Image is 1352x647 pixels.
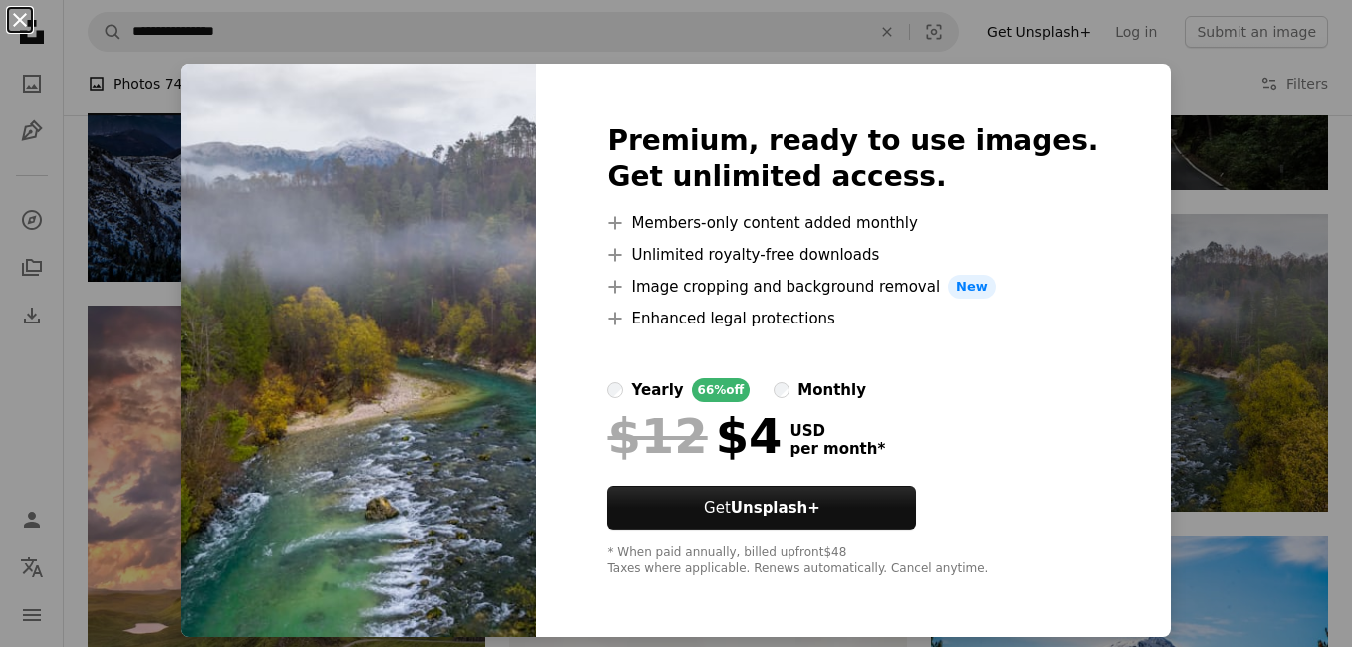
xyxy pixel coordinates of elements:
li: Members-only content added monthly [607,211,1098,235]
li: Image cropping and background removal [607,275,1098,299]
div: monthly [797,378,866,402]
h2: Premium, ready to use images. Get unlimited access. [607,123,1098,195]
div: yearly [631,378,683,402]
span: $12 [607,410,707,462]
li: Enhanced legal protections [607,307,1098,330]
div: * When paid annually, billed upfront $48 Taxes where applicable. Renews automatically. Cancel any... [607,545,1098,577]
input: yearly66%off [607,382,623,398]
span: New [948,275,996,299]
input: monthly [774,382,789,398]
span: per month * [789,440,885,458]
div: $4 [607,410,782,462]
strong: Unsplash+ [731,499,820,517]
div: 66% off [692,378,751,402]
img: premium_photo-1668756498138-e6590e05ffa9 [181,64,536,637]
button: GetUnsplash+ [607,486,916,530]
span: USD [789,422,885,440]
li: Unlimited royalty-free downloads [607,243,1098,267]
